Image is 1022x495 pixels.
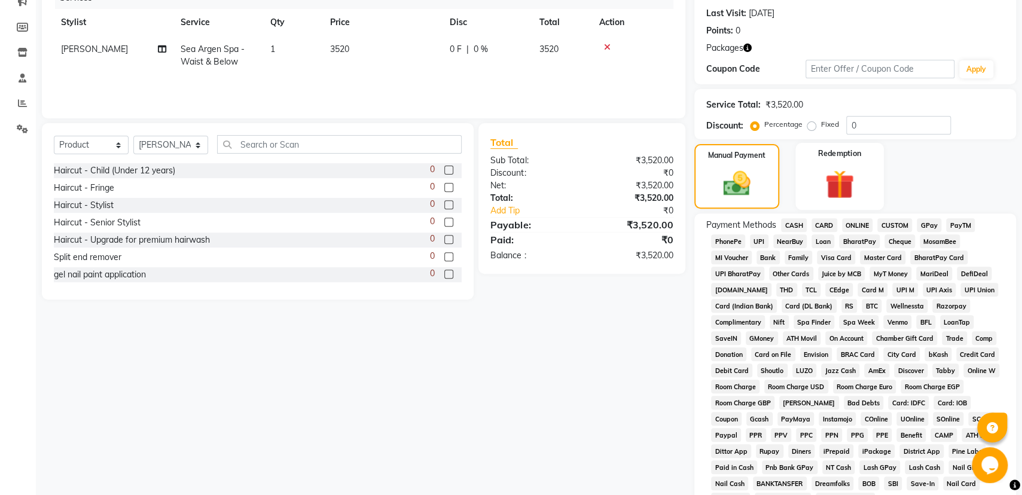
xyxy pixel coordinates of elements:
span: [PERSON_NAME] [61,44,128,54]
span: RS [841,299,858,313]
span: Dittor App [711,444,751,458]
span: Coupon [711,412,742,426]
span: BOB [858,476,879,490]
span: THD [776,283,797,297]
div: Service Total: [706,99,761,111]
span: Rupay [756,444,783,458]
span: 0 [430,163,435,176]
span: UPI BharatPay [711,267,764,280]
span: Chamber Gift Card [872,331,937,345]
span: MosamBee [920,234,960,248]
th: Disc [443,9,532,36]
span: AmEx [864,363,889,377]
span: Benefit [896,428,926,442]
span: BRAC Card [837,347,878,361]
span: Paypal [711,428,741,442]
span: Card: IOB [933,396,971,410]
span: UPI M [892,283,918,297]
span: Gcash [746,412,773,426]
span: Razorpay [932,299,970,313]
span: PayMaya [777,412,814,426]
span: Complimentary [711,315,765,329]
div: ₹3,520.00 [582,154,682,167]
span: Envision [800,347,832,361]
span: PPN [821,428,842,442]
span: PhonePe [711,234,745,248]
th: Stylist [54,9,173,36]
input: Enter Offer / Coupon Code [806,60,954,78]
span: Credit Card [956,347,999,361]
span: 3520 [539,44,559,54]
span: UOnline [896,412,928,426]
div: Coupon Code [706,63,806,75]
span: Card: IDFC [888,396,929,410]
span: ONLINE [842,218,873,232]
span: Lash GPay [859,460,900,474]
span: 0 F [450,43,462,56]
span: CEdge [825,283,853,297]
input: Search or Scan [217,135,462,154]
label: Fixed [821,119,839,130]
span: BFL [916,315,935,329]
span: Card on File [751,347,795,361]
span: | [466,43,469,56]
label: Percentage [764,119,803,130]
span: UPI [750,234,768,248]
span: Card M [858,283,887,297]
span: iPackage [858,444,895,458]
span: ATH Movil [783,331,821,345]
a: Add Tip [481,204,599,217]
span: COnline [861,412,892,426]
span: 0 [430,215,435,228]
span: PPG [847,428,868,442]
div: Haircut - Upgrade for premium hairwash [54,234,210,246]
span: BharatPay Card [910,250,968,264]
span: bKash [925,347,951,361]
div: ₹3,520.00 [582,192,682,204]
span: Donation [711,347,746,361]
label: Redemption [818,148,861,159]
span: LUZO [792,363,817,377]
span: Save-In [907,476,938,490]
span: 0 [430,267,435,280]
span: District App [899,444,944,458]
span: Jazz Cash [821,363,859,377]
span: Cheque [884,234,915,248]
span: MI Voucher [711,250,752,264]
span: PPC [796,428,816,442]
div: Points: [706,25,733,37]
span: Room Charge USD [764,380,828,393]
span: MyT Money [870,267,911,280]
span: SBI [884,476,902,490]
span: City Card [883,347,920,361]
div: ₹0 [599,204,682,217]
span: Nift [770,315,789,329]
span: Total [490,136,518,149]
span: SOnline [933,412,964,426]
span: LoanTap [940,315,974,329]
div: Last Visit: [706,7,746,20]
span: TCL [802,283,821,297]
span: Nail GPay [948,460,987,474]
div: Discount: [706,120,743,132]
span: MariDeal [916,267,952,280]
span: Debit Card [711,363,752,377]
span: Comp [972,331,997,345]
span: Room Charge Euro [833,380,896,393]
span: Lash Cash [905,460,944,474]
div: Sub Total: [481,154,582,167]
span: Family [785,250,813,264]
span: BharatPay [839,234,880,248]
span: 0 [430,198,435,210]
span: 0 [430,250,435,262]
img: _cash.svg [715,168,758,199]
span: CARD [812,218,837,232]
span: [PERSON_NAME] [779,396,839,410]
span: Other Cards [769,267,813,280]
th: Total [532,9,592,36]
span: On Account [825,331,867,345]
span: Card (Indian Bank) [711,299,777,313]
div: ₹3,520.00 [582,249,682,262]
span: BANKTANSFER [753,476,807,490]
span: PPR [746,428,766,442]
